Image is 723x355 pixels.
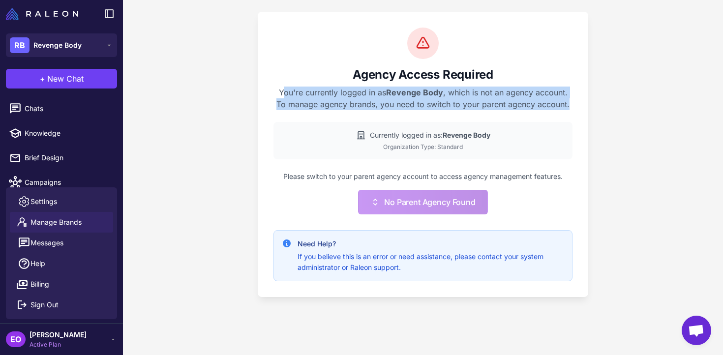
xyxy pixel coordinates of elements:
[273,171,572,182] p: Please switch to your parent agency account to access agency management features.
[10,37,30,53] div: RB
[6,8,78,20] img: Raleon Logo
[6,33,117,57] button: RBRevenge Body
[30,340,87,349] span: Active Plan
[443,131,490,139] strong: Revenge Body
[30,217,82,228] span: Manage Brands
[273,67,572,83] h2: Agency Access Required
[273,87,572,110] p: You're currently logged in as , which is not an agency account. To manage agency brands, you need...
[6,69,117,89] button: +New Chat
[40,73,45,85] span: +
[30,258,45,269] span: Help
[25,103,111,114] span: Chats
[30,196,57,207] span: Settings
[30,299,59,310] span: Sign Out
[30,279,49,290] span: Billing
[25,152,111,163] span: Brief Design
[281,143,565,151] div: Organization Type: Standard
[30,237,63,248] span: Messages
[358,190,487,214] button: No Parent Agency Found
[4,172,119,193] a: Campaigns
[370,130,490,141] span: Currently logged in as:
[10,295,113,315] button: Sign Out
[10,233,113,253] button: Messages
[25,177,111,188] span: Campaigns
[4,98,119,119] a: Chats
[33,40,82,51] span: Revenge Body
[6,331,26,347] div: EO
[25,128,111,139] span: Knowledge
[298,238,564,249] h4: Need Help?
[4,123,119,144] a: Knowledge
[10,253,113,274] a: Help
[30,329,87,340] span: [PERSON_NAME]
[298,251,564,273] p: If you believe this is an error or need assistance, please contact your system administrator or R...
[47,73,84,85] span: New Chat
[6,8,82,20] a: Raleon Logo
[682,316,711,345] div: Open chat
[386,88,443,97] strong: Revenge Body
[4,148,119,168] a: Brief Design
